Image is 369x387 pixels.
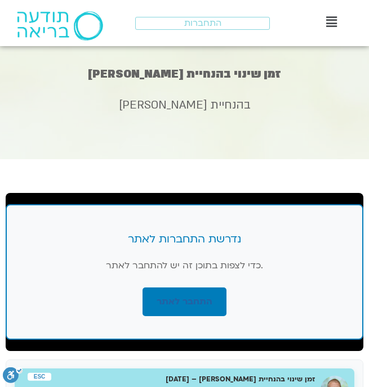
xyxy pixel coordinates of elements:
[20,374,315,384] h5: זמן שינוי בהנחיית [PERSON_NAME] – [DATE]
[211,97,251,112] span: בהנחיית
[17,11,103,40] img: תודעה בריאה
[143,287,226,316] a: התחבר לאתר
[135,17,269,30] a: התחברות
[29,232,340,247] h3: נדרשת התחברות לאתר
[29,258,340,273] p: כדי לצפות בתוכן זה יש להתחבר לאתר.
[184,19,221,28] span: התחברות
[119,97,207,113] span: [PERSON_NAME]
